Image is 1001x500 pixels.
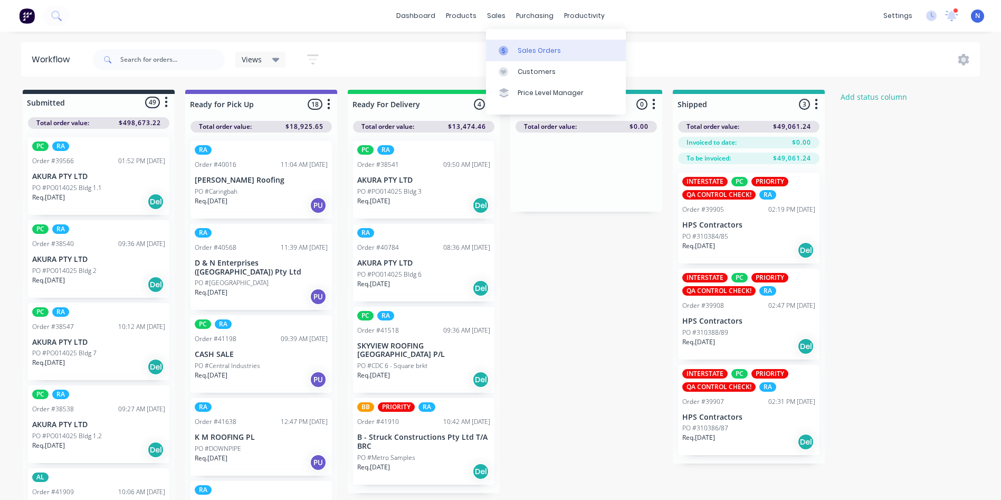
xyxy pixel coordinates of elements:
div: PCRAOrder #3854009:36 AM [DATE]AKURA PTY LTDPO #PO014025 Bldg 2Req.[DATE]Del [28,220,169,298]
p: AKURA PTY LTD [32,420,165,429]
p: K M ROOFING PL [195,433,328,442]
span: $498,673.22 [119,118,161,128]
p: Req. [DATE] [32,441,65,450]
div: RA [52,390,69,399]
p: AKURA PTY LTD [357,259,490,268]
div: RAOrder #4001611:04 AM [DATE][PERSON_NAME] RoofingPO #CaringbahReq.[DATE]PU [190,141,332,219]
div: Order #38540 [32,239,74,249]
div: 10:12 AM [DATE] [118,322,165,332]
div: INTERSTATE [682,177,728,186]
div: PC [32,307,49,317]
div: PRIORITY [751,177,788,186]
div: Order #41910 [357,417,399,427]
div: RA [195,228,212,238]
div: INTERSTATE [682,273,728,282]
input: Search for orders... [120,49,225,70]
div: purchasing [511,8,559,24]
div: BB [357,402,374,412]
p: D & N Enterprises ([GEOGRAPHIC_DATA]) Pty Ltd [195,259,328,277]
div: PC [731,273,748,282]
div: Order #40016 [195,160,236,169]
div: Order #41518 [357,326,399,335]
div: 09:36 AM [DATE] [118,239,165,249]
p: HPS Contractors [682,317,815,326]
div: QA CONTROL CHECK! [682,286,756,296]
div: PC [32,141,49,151]
a: dashboard [391,8,441,24]
div: PU [310,197,327,214]
p: PO #PO014025 Bldg 1.1 [32,183,102,193]
p: CASH SALE [195,350,328,359]
p: Req. [DATE] [357,463,390,472]
p: PO #Metro Samples [357,453,415,463]
p: [PERSON_NAME] Roofing [195,176,328,185]
p: PO #PO014025 Bldg 3 [357,187,422,196]
span: Total order value: [361,122,414,131]
div: RA [52,307,69,317]
div: Del [147,193,164,210]
div: 09:27 AM [DATE] [118,404,165,414]
p: HPS Contractors [682,221,815,230]
div: Del [147,359,164,375]
p: PO #CDC 6 - Square brkt [357,361,427,371]
div: PC [357,145,374,155]
div: Del [472,371,489,388]
div: RA [195,145,212,155]
div: 09:36 AM [DATE] [443,326,490,335]
p: PO #PO014025 Bldg 1.2 [32,431,102,441]
span: Total order value: [36,118,89,128]
div: PCRAOrder #4151809:36 AM [DATE]SKYVIEW ROOFING [GEOGRAPHIC_DATA] P/LPO #CDC 6 - Square brktReq.[D... [353,307,494,393]
div: RA [215,319,232,329]
div: PU [310,454,327,471]
div: Workflow [32,53,75,66]
p: AKURA PTY LTD [357,176,490,185]
div: PC [195,319,211,329]
div: RA [759,190,776,200]
a: Customers [486,61,626,82]
p: Req. [DATE] [195,454,227,463]
div: Price Level Manager [518,88,584,98]
div: PU [310,371,327,388]
div: RA [195,402,212,412]
div: PC [32,390,49,399]
div: Customers [518,67,556,77]
span: $18,925.65 [285,122,323,131]
p: PO #PO014025 Bldg 7 [32,348,97,358]
div: productivity [559,8,610,24]
div: INTERSTATEPCPRIORITYQA CONTROL CHECK!RAOrder #3990802:47 PM [DATE]HPS ContractorsPO #310388/89Req... [678,269,819,360]
div: 11:39 AM [DATE] [281,243,328,252]
div: QA CONTROL CHECK! [682,382,756,392]
div: RAOrder #4078408:36 AM [DATE]AKURA PTY LTDPO #PO014025 Bldg 6Req.[DATE]Del [353,224,494,301]
div: RA [52,141,69,151]
p: PO #PO014025 Bldg 6 [357,270,422,279]
div: PU [310,288,327,305]
span: $49,061.24 [773,122,811,131]
div: PC [731,177,748,186]
span: $0.00 [630,122,649,131]
div: Sales Orders [518,46,561,55]
p: Req. [DATE] [357,371,390,380]
div: PC [731,369,748,379]
a: Sales Orders [486,40,626,61]
div: 11:04 AM [DATE] [281,160,328,169]
div: 02:19 PM [DATE] [768,205,815,214]
p: Req. [DATE] [195,371,227,380]
div: Del [472,197,489,214]
p: HPS Contractors [682,413,815,422]
div: RA [377,311,394,320]
div: Order #39905 [682,205,724,214]
span: Views [242,54,262,65]
img: Factory [19,8,35,24]
div: INTERSTATE [682,369,728,379]
div: RA [357,228,374,238]
div: PRIORITY [751,273,788,282]
div: PC [32,224,49,234]
div: 09:50 AM [DATE] [443,160,490,169]
div: INTERSTATEPCPRIORITYQA CONTROL CHECK!RAOrder #3990702:31 PM [DATE]HPS ContractorsPO #310386/87Req... [678,365,819,456]
div: RA [52,224,69,234]
p: PO #DOWNPIPE [195,444,241,454]
p: Req. [DATE] [682,433,715,442]
div: 09:39 AM [DATE] [281,334,328,344]
div: RAOrder #4056811:39 AM [DATE]D & N Enterprises ([GEOGRAPHIC_DATA]) Pty LtdPO #[GEOGRAPHIC_DATA]Re... [190,224,332,310]
div: PCRAOrder #3854710:12 AM [DATE]AKURA PTY LTDPO #PO014025 Bldg 7Req.[DATE]Del [28,303,169,381]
